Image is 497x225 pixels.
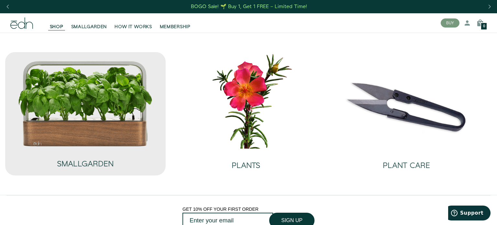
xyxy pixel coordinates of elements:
span: HOW IT WORKS [115,24,152,30]
a: MEMBERSHIP [156,16,194,30]
span: SHOP [50,24,63,30]
a: BOGO Sale! 🌱 Buy 1, Get 1 FREE – Limited Time! [191,2,308,12]
a: SMALLGARDEN [18,147,153,174]
span: MEMBERSHIP [160,24,191,30]
div: BOGO Sale! 🌱 Buy 1, Get 1 FREE – Limited Time! [191,3,307,10]
button: BUY [441,18,459,28]
iframe: Opens a widget where you can find more information [448,206,491,222]
h2: PLANTS [232,162,260,170]
span: SMALLGARDEN [71,24,107,30]
h2: PLANT CARE [383,162,430,170]
a: PLANTS [171,149,321,175]
h2: SMALLGARDEN [57,160,114,168]
a: HOW IT WORKS [111,16,156,30]
span: 0 [483,25,485,28]
a: SMALLGARDEN [67,16,111,30]
a: SHOP [46,16,67,30]
a: PLANT CARE [331,149,481,175]
span: GET 10% OFF YOUR FIRST ORDER [182,207,259,212]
